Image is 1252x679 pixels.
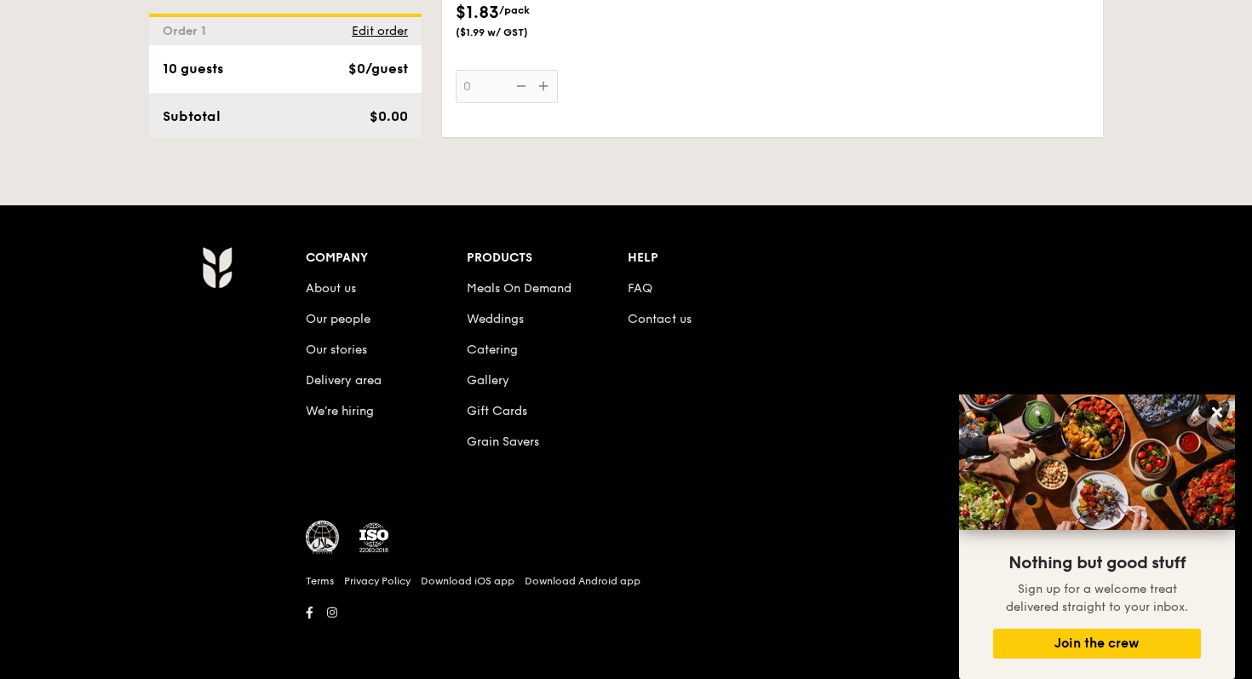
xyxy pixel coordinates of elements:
[421,574,514,588] a: Download iOS app
[628,312,692,326] a: Contact us
[628,246,789,270] div: Help
[306,312,370,326] a: Our people
[163,59,223,79] div: 10 guests
[370,108,408,124] span: $0.00
[1008,553,1186,573] span: Nothing but good stuff
[348,59,408,79] div: $0/guest
[467,373,509,388] a: Gallery
[1006,582,1188,614] span: Sign up for a welcome treat delivered straight to your inbox.
[993,629,1201,659] button: Join the crew
[357,521,391,555] img: ISO Certified
[163,108,221,124] span: Subtotal
[306,342,367,357] a: Our stories
[306,373,382,388] a: Delivery area
[467,246,628,270] div: Products
[135,624,1117,638] h6: Revision
[959,394,1235,530] img: DSC07876-Edit02-Large.jpeg
[467,281,571,296] a: Meals On Demand
[525,574,640,588] a: Download Android app
[306,281,356,296] a: About us
[456,26,571,39] span: ($1.99 w/ GST)
[1203,399,1231,426] button: Close
[467,312,524,326] a: Weddings
[467,342,518,357] a: Catering
[306,404,374,418] a: We’re hiring
[163,24,213,38] span: Order 1
[344,574,411,588] a: Privacy Policy
[456,3,499,23] span: $1.83
[202,246,232,289] img: AYc88T3wAAAABJRU5ErkJggg==
[467,434,539,449] a: Grain Savers
[352,24,408,38] span: Edit order
[306,521,340,555] img: MUIS Halal Certified
[306,574,334,588] a: Terms
[628,281,652,296] a: FAQ
[467,404,527,418] a: Gift Cards
[306,246,467,270] div: Company
[499,4,530,16] span: /pack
